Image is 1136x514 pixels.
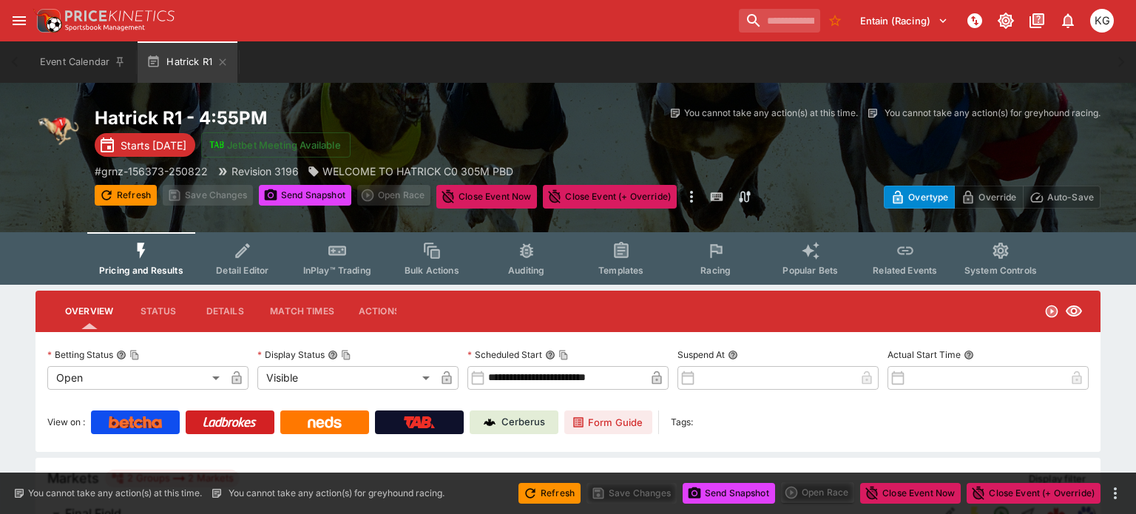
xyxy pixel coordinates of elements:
[405,265,459,276] span: Bulk Actions
[229,487,444,500] p: You cannot take any action(s) for greyhound racing.
[47,410,85,434] label: View on :
[884,186,955,209] button: Overtype
[1106,484,1124,502] button: more
[65,24,145,31] img: Sportsbook Management
[95,185,157,206] button: Refresh
[259,185,351,206] button: Send Snapshot
[964,265,1037,276] span: System Controls
[823,9,847,33] button: No Bookmarks
[558,350,569,360] button: Copy To Clipboard
[47,470,99,487] h5: Markets
[684,106,858,120] p: You cannot take any action(s) at this time.
[129,350,140,360] button: Copy To Clipboard
[873,265,937,276] span: Related Events
[671,410,693,434] label: Tags:
[216,265,268,276] span: Detail Editor
[121,138,186,153] p: Starts [DATE]
[683,185,700,209] button: more
[35,106,83,154] img: greyhound_racing.png
[203,416,257,428] img: Ladbrokes
[53,294,125,329] button: Overview
[201,132,351,158] button: Jetbet Meeting Available
[1020,467,1095,490] button: Display filter
[700,265,731,276] span: Racing
[258,294,346,329] button: Match Times
[598,265,643,276] span: Templates
[357,185,430,206] div: split button
[328,350,338,360] button: Display StatusCopy To Clipboard
[65,10,175,21] img: PriceKinetics
[1090,9,1114,33] div: Kevin Gutschlag
[257,366,435,390] div: Visible
[31,41,135,83] button: Event Calendar
[1065,302,1083,320] svg: Visible
[683,483,775,504] button: Send Snapshot
[192,294,258,329] button: Details
[404,416,435,428] img: TabNZ
[1047,189,1094,205] p: Auto-Save
[257,348,325,361] p: Display Status
[308,416,341,428] img: Neds
[964,350,974,360] button: Actual Start Time
[501,415,545,430] p: Cerberus
[978,189,1016,205] p: Override
[111,470,234,487] div: 2 Groups 2 Markets
[125,294,192,329] button: Status
[908,189,948,205] p: Overtype
[887,348,961,361] p: Actual Start Time
[961,7,988,34] button: NOT Connected to PK
[993,7,1019,34] button: Toggle light/dark mode
[467,348,542,361] p: Scheduled Start
[308,163,513,179] div: WELCOME TO HATRICK C0 305M PBD
[341,350,351,360] button: Copy To Clipboard
[28,487,202,500] p: You cannot take any action(s) at this time.
[95,163,208,179] p: Copy To Clipboard
[116,350,126,360] button: Betting StatusCopy To Clipboard
[436,185,537,209] button: Close Event Now
[209,138,224,152] img: jetbet-logo.svg
[545,350,555,360] button: Scheduled StartCopy To Clipboard
[781,482,854,503] div: split button
[322,163,513,179] p: WELCOME TO HATRICK C0 305M PBD
[303,265,371,276] span: InPlay™ Trading
[109,416,162,428] img: Betcha
[884,186,1100,209] div: Start From
[1086,4,1118,37] button: Kevin Gutschlag
[484,416,496,428] img: Cerberus
[346,294,413,329] button: Actions
[851,9,957,33] button: Select Tenant
[885,106,1100,120] p: You cannot take any action(s) for greyhound racing.
[138,41,237,83] button: Hatrick R1
[33,6,62,35] img: PriceKinetics Logo
[564,410,652,434] a: Form Guide
[1024,7,1050,34] button: Documentation
[518,483,581,504] button: Refresh
[99,265,183,276] span: Pricing and Results
[47,348,113,361] p: Betting Status
[470,410,558,434] a: Cerberus
[6,7,33,34] button: open drawer
[739,9,820,33] input: search
[782,265,838,276] span: Popular Bets
[508,265,544,276] span: Auditing
[1044,304,1059,319] svg: Open
[728,350,738,360] button: Suspend At
[1055,7,1081,34] button: Notifications
[47,366,225,390] div: Open
[543,185,677,209] button: Close Event (+ Override)
[1023,186,1100,209] button: Auto-Save
[860,483,961,504] button: Close Event Now
[677,348,725,361] p: Suspend At
[231,163,299,179] p: Revision 3196
[967,483,1100,504] button: Close Event (+ Override)
[95,106,598,129] h2: Copy To Clipboard
[954,186,1023,209] button: Override
[87,232,1049,285] div: Event type filters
